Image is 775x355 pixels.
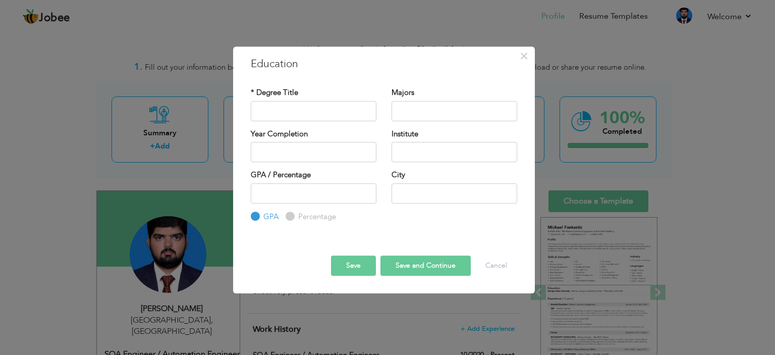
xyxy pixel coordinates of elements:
button: Save [331,256,376,276]
label: City [392,170,405,180]
h3: Education [251,57,517,72]
button: Cancel [475,256,517,276]
button: Save and Continue [380,256,471,276]
label: Year Completion [251,129,308,139]
button: Close [516,48,532,64]
label: Majors [392,87,414,98]
span: × [520,47,528,65]
label: Institute [392,129,418,139]
label: GPA / Percentage [251,170,311,180]
label: GPA [261,212,279,222]
label: Percentage [296,212,336,222]
label: * Degree Title [251,87,298,98]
